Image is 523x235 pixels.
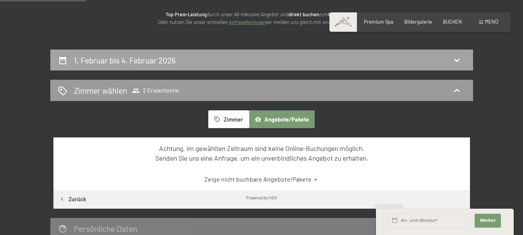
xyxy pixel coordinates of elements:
[74,85,127,96] h2: Zimmer wählen
[132,87,179,94] span: 2 Erwachsene
[66,144,457,163] div: Achtung, im gewählten Zeitraum sind keine Online-Buchungen möglich. Senden Sie uns eine Anfrage, ...
[443,19,462,25] a: BUCHEN
[249,110,315,128] button: Angebote/Pakete
[229,19,266,25] a: Anfrageformular
[364,19,393,25] a: Premium Spa
[53,190,92,209] button: Zurück
[66,175,457,184] a: Zeige nicht buchbare Angebote/Pakete
[475,214,501,228] button: Weiter
[166,11,207,17] strong: Top Preis-Leistung
[74,55,176,65] h2: 1. Februar bis 4. Februar 2026
[107,10,417,26] p: durch unser All-inklusive Angebot und zum ! Oder nutzen Sie unser schnelles wir melden uns gleich...
[485,19,498,25] span: Menü
[74,224,137,233] h2: Persönliche Daten
[328,11,356,17] strong: besten Preis
[404,19,432,25] a: Bildergalerie
[376,204,403,209] span: Schnellanfrage
[208,110,249,128] button: Zimmer
[480,218,496,224] span: Weiter
[288,11,319,17] strong: direkt buchen
[246,194,277,201] div: Powered by HGV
